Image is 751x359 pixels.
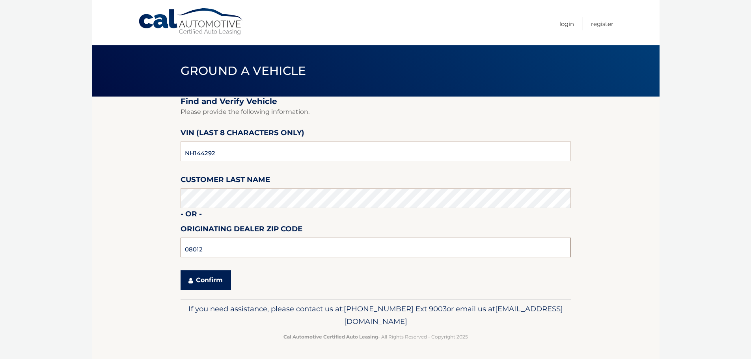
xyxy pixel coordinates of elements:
label: VIN (last 8 characters only) [181,127,304,141]
p: Please provide the following information. [181,106,571,117]
p: If you need assistance, please contact us at: or email us at [186,303,566,328]
label: - or - [181,208,202,223]
a: Login [559,17,574,30]
label: Originating Dealer Zip Code [181,223,302,238]
p: - All Rights Reserved - Copyright 2025 [186,333,566,341]
a: Cal Automotive [138,8,244,36]
button: Confirm [181,270,231,290]
strong: Cal Automotive Certified Auto Leasing [283,334,378,340]
span: Ground a Vehicle [181,63,306,78]
h2: Find and Verify Vehicle [181,97,571,106]
a: Register [591,17,613,30]
span: [PHONE_NUMBER] Ext 9003 [344,304,447,313]
label: Customer Last Name [181,174,270,188]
